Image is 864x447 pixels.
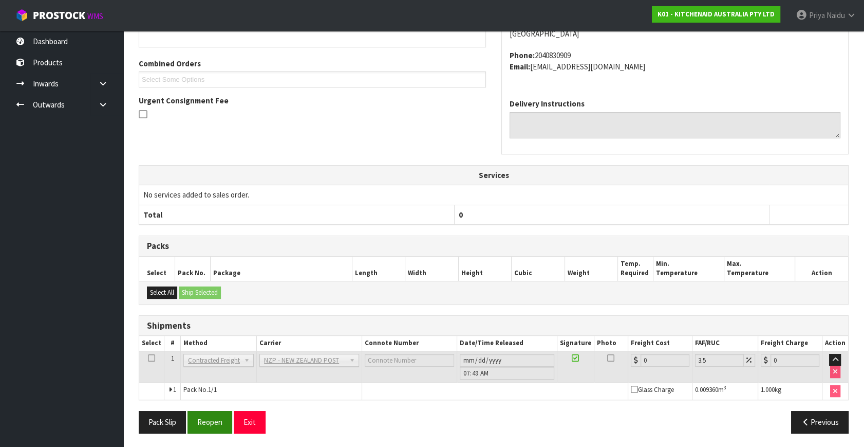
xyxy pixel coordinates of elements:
span: 0.009360 [695,385,718,394]
th: Select [139,257,175,281]
a: K01 - KITCHENAID AUSTRALIA PTY LTD [652,6,780,23]
th: Package [210,257,352,281]
input: Freight Adjustment [695,354,744,367]
button: Exit [234,411,266,433]
th: Temp. Required [618,257,653,281]
td: m [692,382,758,400]
th: # [164,336,181,351]
th: Cubic [512,257,565,281]
th: Method [181,336,257,351]
th: Signature [557,336,594,351]
td: No services added to sales order. [139,185,848,205]
span: Naidu [827,10,845,20]
span: 1 [171,354,174,363]
span: 1.000 [761,385,775,394]
th: Connote Number [362,336,457,351]
span: Contracted Freight [188,354,240,367]
th: Min. Temperature [653,257,724,281]
strong: phone [510,50,535,60]
strong: email [510,62,530,71]
h3: Shipments [147,321,840,331]
th: Action [822,336,848,351]
button: Ship Selected [179,287,221,299]
label: Urgent Consignment Fee [139,95,229,106]
th: Services [139,166,848,185]
th: Freight Cost [628,336,692,351]
input: Freight Charge [771,354,819,367]
button: Previous [791,411,849,433]
span: 1/1 [208,385,217,394]
th: Photo [594,336,628,351]
button: Pack Slip [139,411,186,433]
label: Combined Orders [139,58,201,69]
th: Length [352,257,405,281]
input: Freight Cost [641,354,689,367]
button: Reopen [187,411,232,433]
small: WMS [87,11,103,21]
span: 0 [459,210,463,220]
th: Select [139,336,164,351]
h3: Packs [147,241,840,251]
th: Pack No. [175,257,210,281]
th: Total [139,205,454,224]
th: Width [405,257,459,281]
span: Priya [809,10,825,20]
img: cube-alt.png [15,9,28,22]
label: Delivery Instructions [510,98,585,109]
address: 2040830909 [EMAIL_ADDRESS][DOMAIN_NAME] [510,50,840,72]
td: kg [758,382,822,400]
button: Select All [147,287,177,299]
th: Weight [565,257,618,281]
strong: K01 - KITCHENAID AUSTRALIA PTY LTD [658,10,775,19]
td: Pack No. [181,382,362,400]
th: Max. Temperature [724,257,795,281]
th: FAF/RUC [692,336,758,351]
th: Date/Time Released [457,336,557,351]
th: Height [458,257,512,281]
span: ProStock [33,9,85,22]
th: Carrier [257,336,362,351]
th: Freight Charge [758,336,822,351]
span: Glass Charge [631,385,674,394]
span: 1 [173,385,176,394]
th: Action [795,257,849,281]
span: NZP - NEW ZEALAND POST [264,354,345,367]
input: Connote Number [365,354,454,367]
sup: 3 [724,384,726,391]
